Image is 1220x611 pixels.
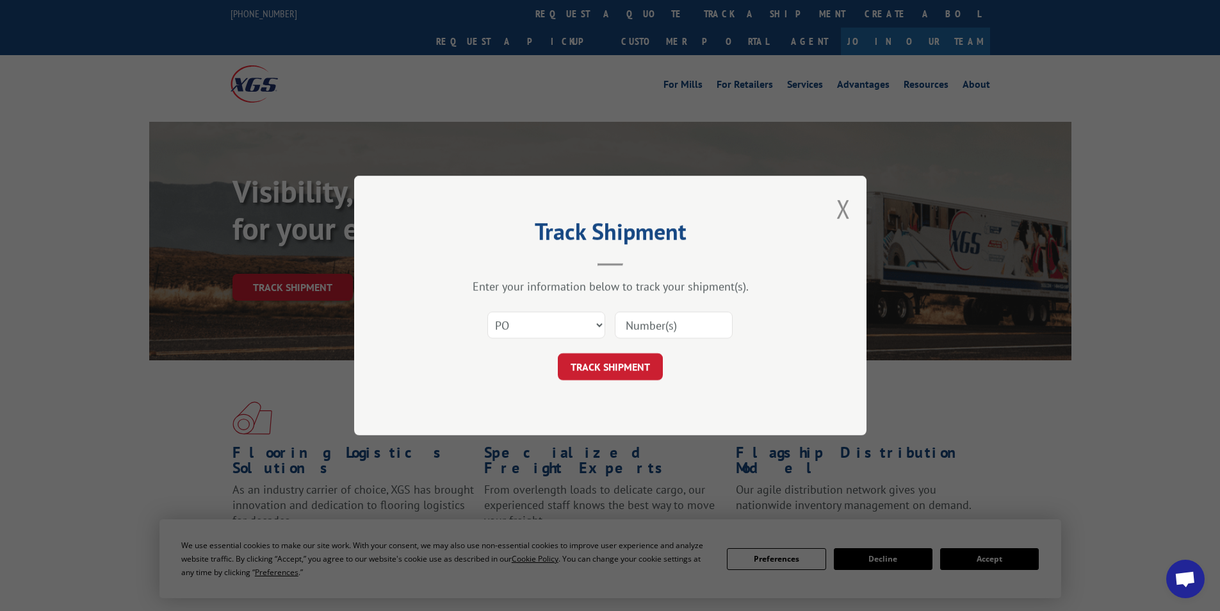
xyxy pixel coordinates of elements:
[836,192,850,226] button: Close modal
[418,279,802,294] div: Enter your information below to track your shipment(s).
[418,222,802,247] h2: Track Shipment
[1166,560,1205,598] div: Open chat
[615,312,733,339] input: Number(s)
[558,353,663,380] button: TRACK SHIPMENT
